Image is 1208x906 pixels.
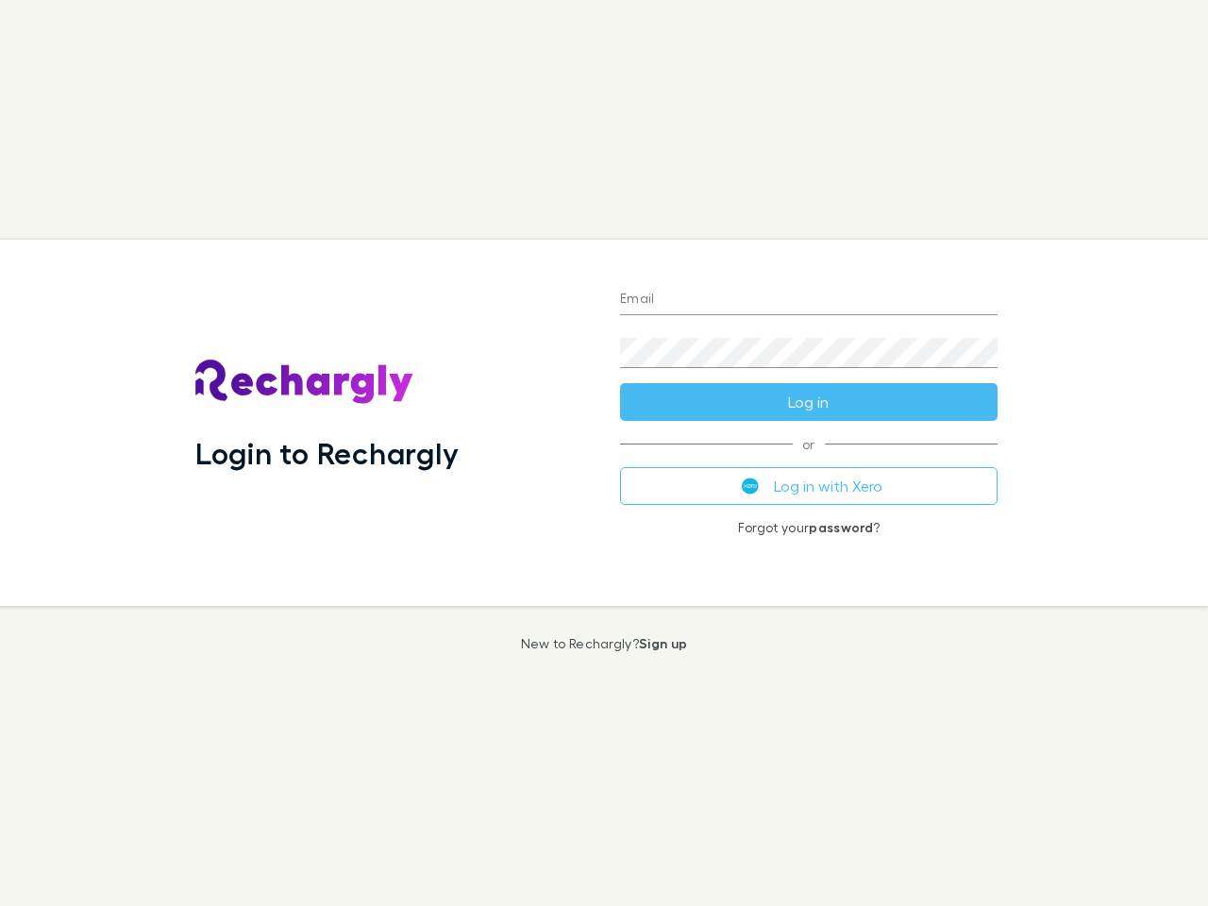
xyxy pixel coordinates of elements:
a: Sign up [639,635,687,651]
p: Forgot your ? [620,520,998,535]
span: or [620,444,998,445]
button: Log in [620,383,998,421]
h1: Login to Rechargly [195,435,459,471]
button: Log in with Xero [620,467,998,505]
a: password [809,519,873,535]
img: Xero's logo [742,478,759,495]
p: New to Rechargly? [521,636,688,651]
img: Rechargly's Logo [195,360,414,405]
